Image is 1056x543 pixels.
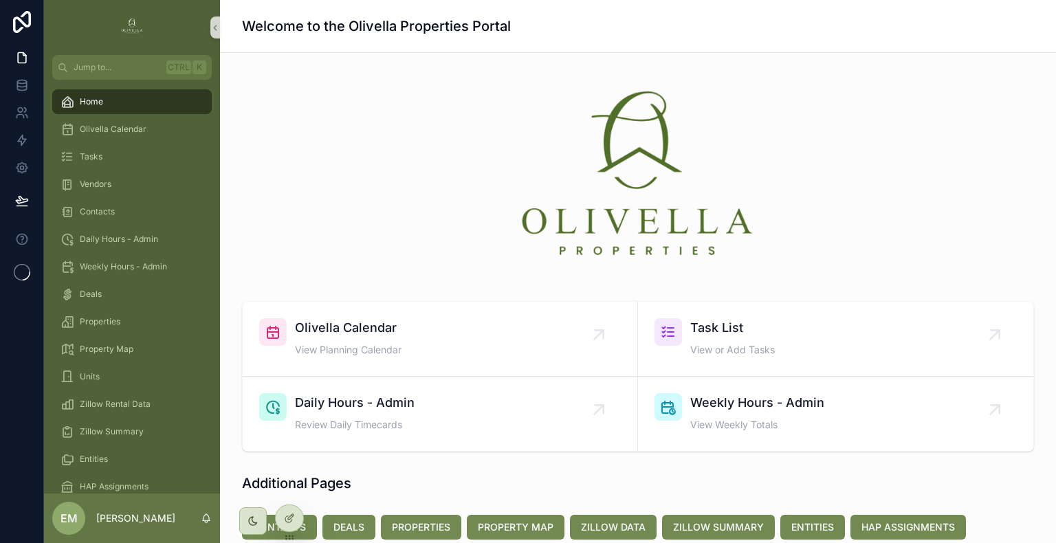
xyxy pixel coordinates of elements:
span: Home [80,96,103,107]
span: Weekly Hours - Admin [690,393,824,412]
span: Zillow Summary [80,426,144,437]
span: Deals [80,289,102,300]
span: Daily Hours - Admin [295,393,415,412]
a: Daily Hours - Admin [52,227,212,252]
span: ENTITIES [791,520,834,534]
span: EM [60,510,78,527]
span: ZILLOW SUMMARY [673,520,764,534]
button: ZILLOW SUMMARY [662,515,775,540]
a: Task ListView or Add Tasks [638,302,1033,377]
span: Zillow Rental Data [80,399,151,410]
a: Vendors [52,172,212,197]
button: PROPERTY MAP [467,515,564,540]
span: DEALS [333,520,364,534]
span: PROPERTY MAP [478,520,553,534]
a: Tasks [52,144,212,169]
button: ZILLOW DATA [570,515,657,540]
a: Contacts [52,199,212,224]
span: Ctrl [166,60,191,74]
h1: Welcome to the Olivella Properties Portal [242,16,511,36]
span: Entities [80,454,108,465]
span: Properties [80,316,120,327]
span: View Planning Calendar [295,343,401,357]
a: HAP Assignments [52,474,212,499]
span: Weekly Hours - Admin [80,261,167,272]
span: Daily Hours - Admin [80,234,158,245]
button: PROPERTIES [381,515,461,540]
span: Units [80,371,100,382]
img: App logo [121,16,143,38]
span: View or Add Tasks [690,343,775,357]
p: [PERSON_NAME] [96,511,175,525]
button: DEALS [322,515,375,540]
span: Vendors [80,179,111,190]
a: Home [52,89,212,114]
button: HAP ASSIGNMENTS [850,515,966,540]
span: View Weekly Totals [690,418,824,432]
a: Zillow Summary [52,419,212,444]
h1: Additional Pages [242,474,351,493]
span: Contacts [80,206,115,217]
span: PROPERTIES [392,520,450,534]
a: Entities [52,447,212,472]
span: Property Map [80,344,133,355]
span: ZILLOW DATA [581,520,646,534]
a: Property Map [52,337,212,362]
a: Deals [52,282,212,307]
img: 28457-Olivella-Picsart-BackgroundRemover.png [516,86,760,263]
div: scrollable content [44,80,220,494]
span: Olivella Calendar [80,124,146,135]
a: Properties [52,309,212,334]
a: Daily Hours - AdminReview Daily Timecards [243,377,638,451]
a: Weekly Hours - AdminView Weekly Totals [638,377,1033,451]
a: Weekly Hours - Admin [52,254,212,279]
span: K [194,62,205,73]
a: Units [52,364,212,389]
span: HAP ASSIGNMENTS [861,520,955,534]
span: Review Daily Timecards [295,418,415,432]
a: Olivella CalendarView Planning Calendar [243,302,638,377]
button: Jump to...CtrlK [52,55,212,80]
span: Jump to... [74,62,161,73]
a: Zillow Rental Data [52,392,212,417]
span: Olivella Calendar [295,318,401,337]
span: Task List [690,318,775,337]
span: HAP Assignments [80,481,148,492]
button: ENTITIES [780,515,845,540]
span: Tasks [80,151,102,162]
a: Olivella Calendar [52,117,212,142]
